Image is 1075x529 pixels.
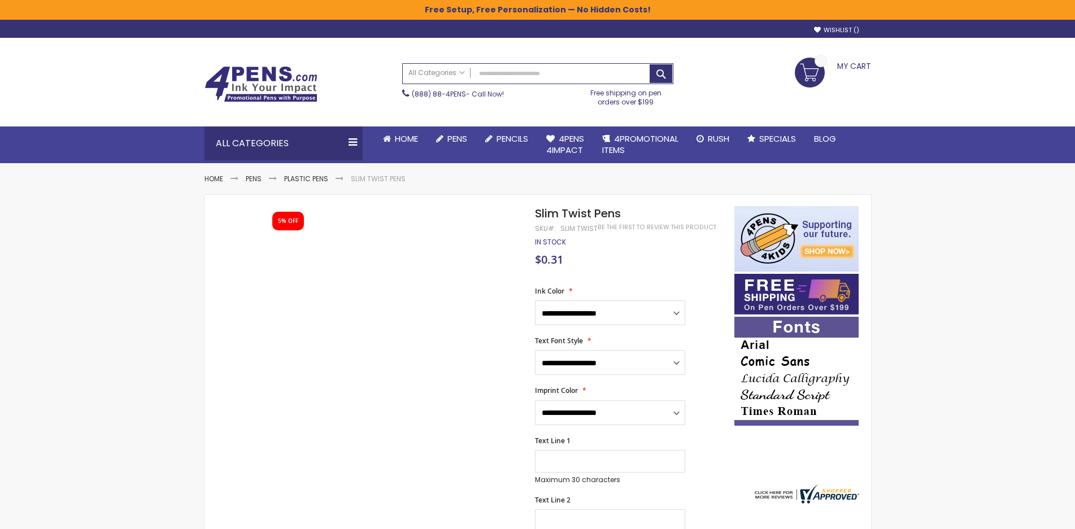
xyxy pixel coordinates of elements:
[738,126,805,151] a: Specials
[734,274,859,314] img: Free shipping on orders over $199
[497,133,528,145] span: Pencils
[602,133,678,156] span: 4PROMOTIONAL ITEMS
[535,224,556,233] strong: SKU
[535,386,578,395] span: Imprint Color
[395,133,418,145] span: Home
[560,224,598,233] div: Slim Twist
[246,174,262,183] a: Pens
[535,206,621,221] span: Slim Twist Pens
[204,174,223,183] a: Home
[351,174,406,183] li: Slim Twist Pens
[708,133,729,145] span: Rush
[284,174,328,183] a: Plastic Pens
[814,26,859,34] a: Wishlist
[535,238,566,247] div: Availability
[278,217,298,225] div: 5% OFF
[535,475,685,484] p: Maximum 30 characters
[535,237,566,247] span: In stock
[535,495,571,505] span: Text Line 2
[374,126,427,151] a: Home
[447,133,467,145] span: Pens
[427,126,476,151] a: Pens
[537,126,593,163] a: 4Pens4impact
[535,436,571,445] span: Text Line 1
[535,252,563,267] span: $0.31
[687,126,738,151] a: Rush
[535,286,564,296] span: Ink Color
[535,336,583,346] span: Text Font Style
[752,496,859,506] a: 4pens.com certificate URL
[734,317,859,426] img: font-personalization-examples
[204,126,363,160] div: All Categories
[412,89,504,99] span: - Call Now!
[759,133,796,145] span: Specials
[546,133,584,156] span: 4Pens 4impact
[805,126,845,151] a: Blog
[814,133,836,145] span: Blog
[403,64,471,82] a: All Categories
[204,66,317,102] img: 4Pens Custom Pens and Promotional Products
[412,89,466,99] a: (888) 88-4PENS
[593,126,687,163] a: 4PROMOTIONALITEMS
[578,84,673,107] div: Free shipping on pen orders over $199
[734,206,859,272] img: 4pens 4 kids
[408,68,465,77] span: All Categories
[598,223,716,231] a: Be the first to review this product
[476,126,537,151] a: Pencils
[752,484,859,504] img: 4pens.com widget logo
